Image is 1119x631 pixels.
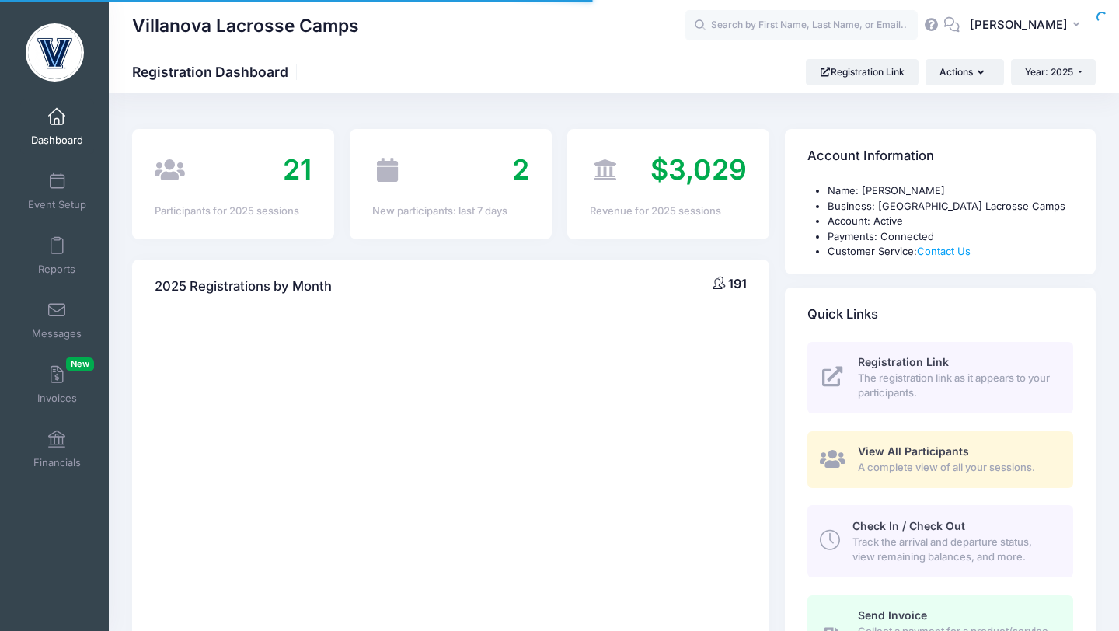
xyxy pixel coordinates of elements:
[858,371,1055,401] span: The registration link as it appears to your participants.
[852,519,965,532] span: Check In / Check Out
[132,8,359,44] h1: Villanova Lacrosse Camps
[372,204,529,219] div: New participants: last 7 days
[155,204,312,219] div: Participants for 2025 sessions
[20,293,94,347] a: Messages
[960,8,1096,44] button: [PERSON_NAME]
[828,214,1073,229] li: Account: Active
[20,357,94,412] a: InvoicesNew
[807,505,1073,577] a: Check In / Check Out Track the arrival and departure status, view remaining balances, and more.
[728,276,747,291] span: 191
[28,198,86,211] span: Event Setup
[807,292,878,336] h4: Quick Links
[926,59,1003,85] button: Actions
[33,456,81,469] span: Financials
[807,431,1073,488] a: View All Participants A complete view of all your sessions.
[828,183,1073,199] li: Name: [PERSON_NAME]
[917,245,971,257] a: Contact Us
[38,263,75,276] span: Reports
[858,444,969,458] span: View All Participants
[828,244,1073,260] li: Customer Service:
[31,134,83,147] span: Dashboard
[650,152,747,187] span: $3,029
[828,229,1073,245] li: Payments: Connected
[155,264,332,309] h4: 2025 Registrations by Month
[806,59,919,85] a: Registration Link
[852,535,1055,565] span: Track the arrival and departure status, view remaining balances, and more.
[512,152,529,187] span: 2
[20,164,94,218] a: Event Setup
[970,16,1068,33] span: [PERSON_NAME]
[132,64,302,80] h1: Registration Dashboard
[685,10,918,41] input: Search by First Name, Last Name, or Email...
[590,204,747,219] div: Revenue for 2025 sessions
[807,342,1073,413] a: Registration Link The registration link as it appears to your participants.
[858,608,927,622] span: Send Invoice
[20,422,94,476] a: Financials
[858,460,1055,476] span: A complete view of all your sessions.
[66,357,94,371] span: New
[1025,66,1073,78] span: Year: 2025
[37,392,77,405] span: Invoices
[20,228,94,283] a: Reports
[858,355,949,368] span: Registration Link
[828,199,1073,214] li: Business: [GEOGRAPHIC_DATA] Lacrosse Camps
[20,99,94,154] a: Dashboard
[283,152,312,187] span: 21
[1011,59,1096,85] button: Year: 2025
[26,23,84,82] img: Villanova Lacrosse Camps
[32,327,82,340] span: Messages
[807,134,934,179] h4: Account Information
